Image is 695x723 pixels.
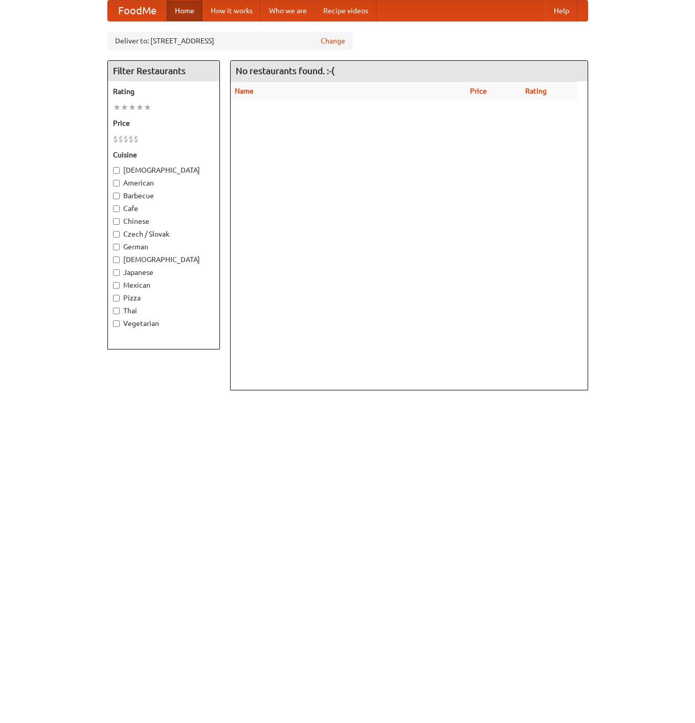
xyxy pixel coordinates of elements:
[108,61,219,81] h4: Filter Restaurants
[113,203,214,214] label: Cafe
[113,218,120,225] input: Chinese
[113,102,121,113] li: ★
[236,66,334,76] ng-pluralize: No restaurants found. :-(
[203,1,261,21] a: How it works
[128,102,136,113] li: ★
[108,1,167,21] a: FoodMe
[113,295,120,301] input: Pizza
[113,150,214,160] h5: Cuisine
[118,133,123,145] li: $
[113,191,214,201] label: Barbecue
[235,87,254,95] a: Name
[546,1,577,21] a: Help
[167,1,203,21] a: Home
[113,293,214,303] label: Pizza
[133,133,139,145] li: $
[113,231,120,238] input: Czech / Slovak
[261,1,315,21] a: Who we are
[113,269,120,276] input: Japanese
[470,87,487,95] a: Price
[113,205,120,212] input: Cafe
[113,242,214,252] label: German
[113,280,214,290] label: Mexican
[525,87,547,95] a: Rating
[321,36,345,46] a: Change
[113,118,214,128] h5: Price
[113,86,214,97] h5: Rating
[113,320,120,327] input: Vegetarian
[136,102,144,113] li: ★
[113,178,214,188] label: American
[107,32,353,50] div: Deliver to: [STREET_ADDRESS]
[113,254,214,265] label: [DEMOGRAPHIC_DATA]
[113,256,120,263] input: [DEMOGRAPHIC_DATA]
[121,102,128,113] li: ★
[128,133,133,145] li: $
[113,229,214,239] label: Czech / Slovak
[113,193,120,199] input: Barbecue
[113,165,214,175] label: [DEMOGRAPHIC_DATA]
[113,306,214,316] label: Thai
[113,180,120,186] input: American
[113,216,214,226] label: Chinese
[113,244,120,250] input: German
[113,318,214,329] label: Vegetarian
[123,133,128,145] li: $
[113,267,214,277] label: Japanese
[113,282,120,289] input: Mexican
[113,133,118,145] li: $
[144,102,151,113] li: ★
[315,1,376,21] a: Recipe videos
[113,308,120,314] input: Thai
[113,167,120,174] input: [DEMOGRAPHIC_DATA]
